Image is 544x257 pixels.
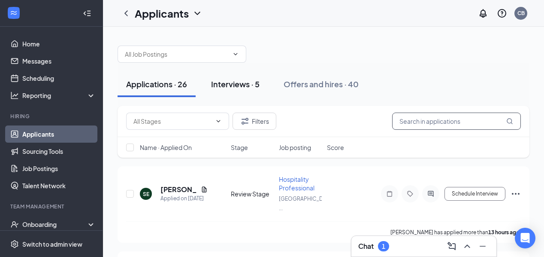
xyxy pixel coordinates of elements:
a: Home [22,35,96,52]
button: ChevronUp [460,239,474,253]
div: Applied on [DATE] [160,194,208,203]
svg: Minimize [478,241,488,251]
div: Review Stage [231,190,274,198]
button: Minimize [476,239,490,253]
span: Hospitality Professional [279,175,314,192]
svg: Collapse [83,9,91,18]
button: Filter Filters [233,113,276,130]
input: All Stages [133,116,212,126]
svg: Note [384,190,395,197]
a: Talent Network [22,177,96,194]
svg: Settings [10,240,19,248]
div: Team Management [10,203,94,210]
svg: Document [201,186,208,193]
svg: Tag [405,190,415,197]
div: Offers and hires · 40 [284,79,359,89]
div: CB [517,9,525,17]
span: [GEOGRAPHIC_DATA] ... [279,196,333,211]
a: Applicants [22,125,96,143]
input: All Job Postings [125,49,229,59]
span: Job posting [279,143,311,152]
a: Messages [22,52,96,70]
svg: Filter [240,116,250,126]
button: Schedule Interview [444,187,505,201]
svg: Analysis [10,91,19,100]
svg: ActiveChat [426,190,436,197]
h5: [PERSON_NAME] [160,185,197,194]
svg: MagnifyingGlass [506,118,513,125]
div: SE [143,190,149,198]
h3: Chat [358,242,374,251]
div: Onboarding [22,220,88,229]
a: Sourcing Tools [22,143,96,160]
a: Scheduling [22,70,96,87]
svg: ChevronDown [232,51,239,58]
input: Search in applications [392,113,521,130]
svg: WorkstreamLogo [9,9,18,17]
b: 13 hours ago [488,229,520,236]
svg: ChevronUp [462,241,472,251]
div: Open Intercom Messenger [515,228,535,248]
svg: QuestionInfo [497,8,507,18]
div: Interviews · 5 [211,79,260,89]
svg: Ellipses [511,189,521,199]
span: Name · Applied On [140,143,192,152]
svg: ChevronLeft [121,8,131,18]
a: Job Postings [22,160,96,177]
svg: ChevronDown [192,8,202,18]
span: Stage [231,143,248,152]
div: Switch to admin view [22,240,82,248]
svg: ComposeMessage [447,241,457,251]
svg: Notifications [478,8,488,18]
svg: ChevronDown [215,118,222,125]
button: ComposeMessage [445,239,459,253]
span: Score [327,143,344,152]
div: Reporting [22,91,96,100]
div: Applications · 26 [126,79,187,89]
p: [PERSON_NAME] has applied more than . [390,229,521,236]
h1: Applicants [135,6,189,21]
div: 1 [382,243,385,250]
div: Hiring [10,113,94,120]
svg: UserCheck [10,220,19,229]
